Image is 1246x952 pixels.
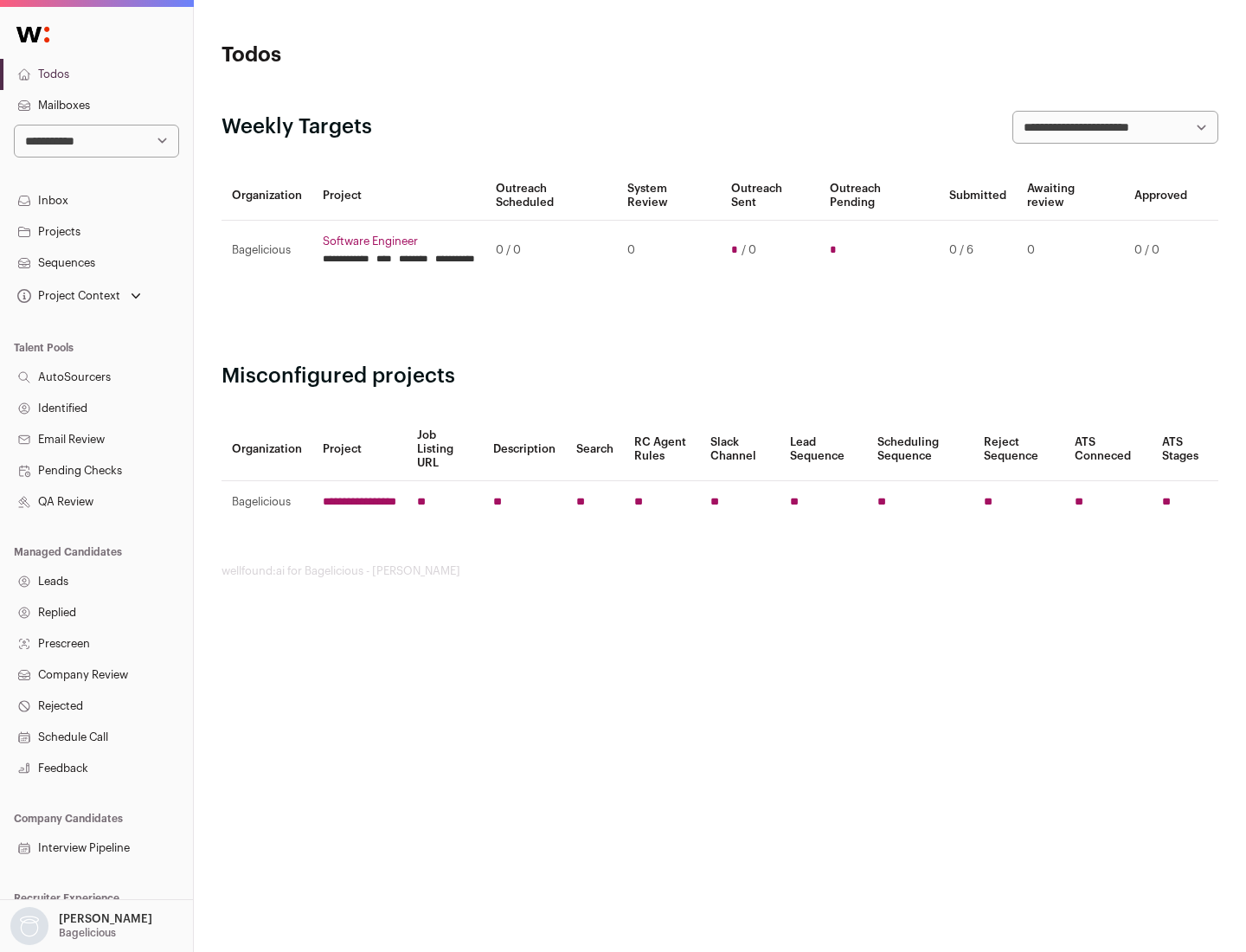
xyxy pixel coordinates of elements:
[617,221,720,280] td: 0
[222,113,372,141] h2: Weekly Targets
[14,284,145,308] button: Open dropdown
[973,418,1065,481] th: Reject Sequence
[59,926,116,940] p: Bagelicious
[700,418,780,481] th: Slack Channel
[222,42,554,69] h1: Todos
[939,221,1017,280] td: 0 / 6
[1152,418,1218,481] th: ATS Stages
[222,363,1218,390] h2: Misconfigured projects
[939,171,1017,221] th: Submitted
[407,418,483,481] th: Job Listing URL
[485,171,617,221] th: Outreach Scheduled
[566,418,624,481] th: Search
[617,171,720,221] th: System Review
[59,912,152,926] p: [PERSON_NAME]
[222,171,312,221] th: Organization
[721,171,820,221] th: Outreach Sent
[1124,171,1198,221] th: Approved
[1064,418,1151,481] th: ATS Conneced
[222,481,312,524] td: Bagelicious
[867,418,973,481] th: Scheduling Sequence
[7,907,156,945] button: Open dropdown
[780,418,867,481] th: Lead Sequence
[222,564,1218,578] footer: wellfound:ai for Bagelicious - [PERSON_NAME]
[312,171,485,221] th: Project
[323,235,475,248] a: Software Engineer
[1017,221,1124,280] td: 0
[222,418,312,481] th: Organization
[222,221,312,280] td: Bagelicious
[483,418,566,481] th: Description
[1124,221,1198,280] td: 0 / 0
[1017,171,1124,221] th: Awaiting review
[7,17,59,52] img: Wellfound
[819,171,938,221] th: Outreach Pending
[624,418,699,481] th: RC Agent Rules
[14,289,120,303] div: Project Context
[485,221,617,280] td: 0 / 0
[312,418,407,481] th: Project
[10,907,48,945] img: nopic.png
[742,243,756,257] span: / 0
